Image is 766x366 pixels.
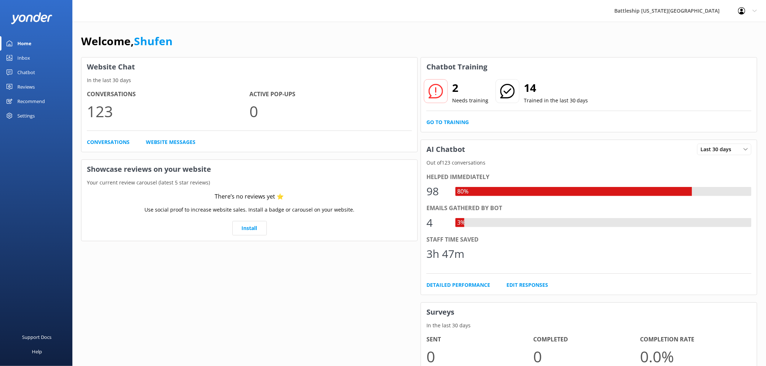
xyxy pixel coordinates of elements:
[81,58,417,76] h3: Website Chat
[426,245,464,263] div: 3h 47m
[146,138,195,146] a: Website Messages
[215,192,284,201] div: There’s no reviews yet ⭐
[249,90,412,99] h4: Active Pop-ups
[17,65,35,80] div: Chatbot
[421,322,757,329] p: In the last 30 days
[506,281,548,289] a: Edit Responses
[17,80,35,94] div: Reviews
[421,159,757,167] p: Out of 123 conversations
[32,344,42,359] div: Help
[81,33,173,50] h1: Welcome,
[81,160,417,179] h3: Showcase reviews on your website
[144,206,354,214] p: Use social proof to increase website sales. Install a badge or carousel on your website.
[701,145,736,153] span: Last 30 days
[426,335,533,344] h4: Sent
[524,79,588,97] h2: 14
[533,335,640,344] h4: Completed
[22,330,52,344] div: Support Docs
[87,90,249,99] h4: Conversations
[421,58,493,76] h3: Chatbot Training
[11,12,52,24] img: yonder-white-logo.png
[452,79,488,97] h2: 2
[524,97,588,105] p: Trained in the last 30 days
[17,51,30,65] div: Inbox
[640,335,747,344] h4: Completion Rate
[17,94,45,108] div: Recommend
[455,218,467,227] div: 3%
[232,221,267,235] a: Install
[455,187,470,196] div: 80%
[249,99,412,123] p: 0
[87,99,249,123] p: 123
[17,108,35,123] div: Settings
[426,281,490,289] a: Detailed Performance
[421,140,471,159] h3: AI Chatbot
[426,235,752,244] div: Staff time saved
[87,138,130,146] a: Conversations
[426,173,752,182] div: Helped immediately
[452,97,488,105] p: Needs training
[81,76,417,84] p: In the last 30 days
[426,183,448,200] div: 98
[421,303,757,322] h3: Surveys
[426,118,469,126] a: Go to Training
[134,34,173,48] a: Shufen
[426,204,752,213] div: Emails gathered by bot
[17,36,31,51] div: Home
[426,214,448,231] div: 4
[81,179,417,187] p: Your current review carousel (latest 5 star reviews)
